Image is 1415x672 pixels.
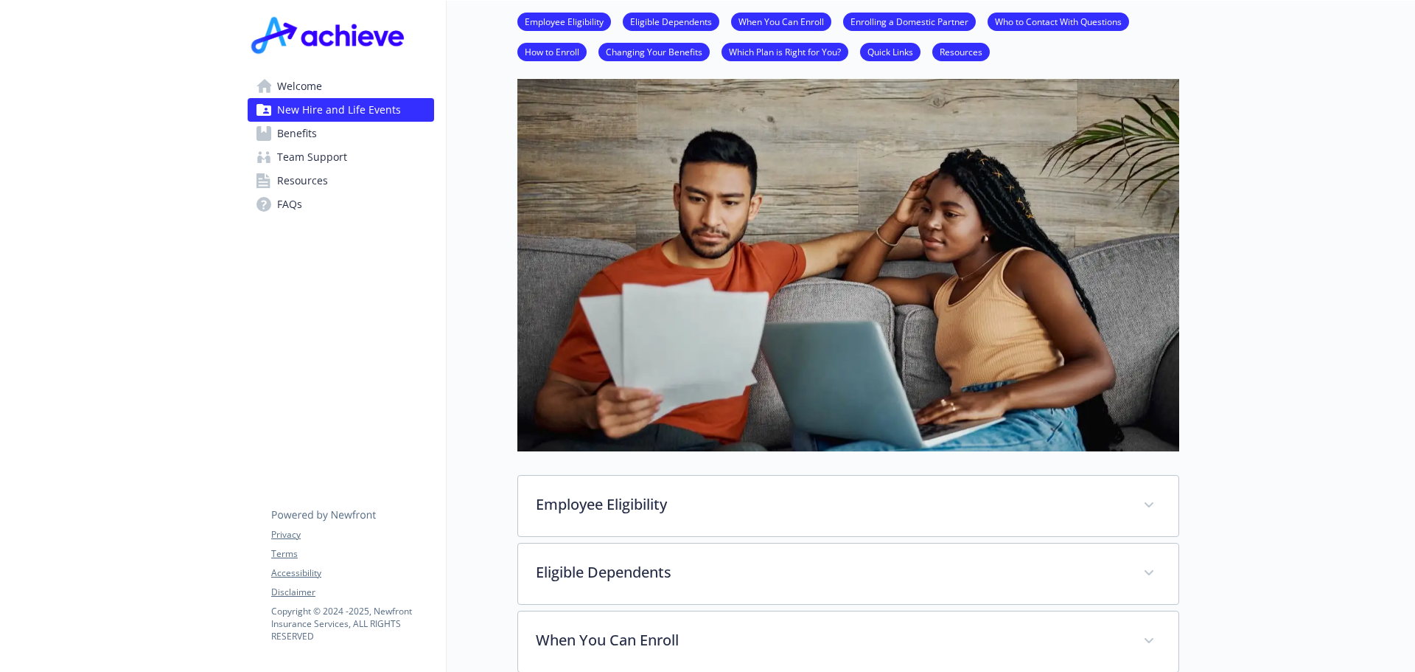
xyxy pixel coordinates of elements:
a: New Hire and Life Events [248,98,434,122]
a: Resources [932,44,990,58]
div: When You Can Enroll [518,612,1178,672]
a: Accessibility [271,567,433,580]
span: Benefits [277,122,317,145]
a: Employee Eligibility [517,14,611,28]
div: Eligible Dependents [518,544,1178,604]
div: Employee Eligibility [518,476,1178,536]
a: Resources [248,169,434,193]
a: FAQs [248,193,434,216]
a: Who to Contact With Questions [988,14,1129,28]
span: Resources [277,169,328,193]
a: How to Enroll [517,44,587,58]
span: Team Support [277,145,347,169]
img: new hire page banner [517,79,1179,451]
span: New Hire and Life Events [277,98,401,122]
a: Privacy [271,528,433,541]
p: Employee Eligibility [536,493,1125,516]
p: Eligible Dependents [536,561,1125,583]
a: Welcome [248,75,434,98]
a: Changing Your Benefits [598,44,710,58]
a: Benefits [248,122,434,145]
a: Terms [271,547,433,561]
a: Team Support [248,145,434,169]
span: FAQs [277,193,302,216]
p: Copyright © 2024 - 2025 , Newfront Insurance Services, ALL RIGHTS RESERVED [271,605,433,642]
span: Welcome [277,75,322,98]
a: Enrolling a Domestic Partner [843,14,976,28]
a: When You Can Enroll [731,14,831,28]
a: Quick Links [860,44,920,58]
a: Which Plan is Right for You? [722,44,848,58]
a: Disclaimer [271,586,433,599]
a: Eligible Dependents [623,14,719,28]
p: When You Can Enroll [536,629,1125,651]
